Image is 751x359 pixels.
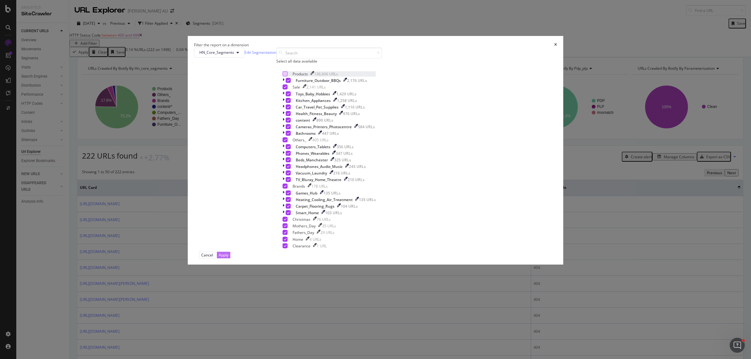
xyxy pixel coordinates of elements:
[293,223,316,229] div: Mothers_Day
[296,204,335,209] div: Carpet_Flooring_Rugs
[336,151,353,156] div: 347 URLs
[317,243,327,249] div: 1 URL
[345,104,365,110] div: 1,116 URLs
[296,157,328,163] div: Beds_Manchester
[217,252,230,258] button: Apply
[311,184,328,189] div: 178 URLs
[293,137,306,143] div: Others_
[322,131,339,136] div: 447 URLs
[296,190,317,196] div: Games_Hub
[276,58,382,64] div: Select all data available
[347,78,367,83] div: 2,176 URLs
[343,111,360,116] div: 976 URLs
[296,131,316,136] div: Bathrooms
[341,204,358,209] div: 104 URLs
[359,197,376,202] div: 135 URLs
[296,164,343,169] div: Headphones_Audio_Music
[199,252,215,258] button: Cancel
[349,164,366,169] div: 245 URLs
[219,252,228,258] div: Apply
[244,49,276,56] a: Edit Segmentation
[296,151,330,156] div: Phones_Wearables
[293,184,305,189] div: Brands
[337,144,354,149] div: 356 URLs
[296,104,339,110] div: Car_Travel_Pet_Supplies
[201,252,213,258] div: Cancel
[194,42,249,48] div: Filter the report on a dimension
[336,91,356,97] div: 1,429 URLs
[358,124,375,129] div: 584 URLs
[194,48,244,58] button: HN_Core_Segments
[296,124,352,129] div: Cameras_Printers_Photocentre
[296,197,353,202] div: Heating_Cooling_Air_Treatment
[337,98,357,103] div: 1,258 URLs
[199,50,234,55] span: HN_Core_Segments
[296,98,331,103] div: Kitchen_Appliances
[296,144,330,149] div: Computers_Tablets
[333,170,350,176] div: 216 URLs
[306,84,326,90] div: 2,141 URLs
[296,91,330,97] div: Toys_Baby_Hobbies
[296,111,337,116] div: Health_Fitness_Beauty
[324,190,340,196] div: 135 URLs
[296,78,341,83] div: Furniture_Outdoor_BBQs
[276,48,382,58] input: Search
[334,157,351,163] div: 325 URLs
[317,217,331,222] div: 76 URLs
[293,243,310,249] div: Clearance
[296,170,327,176] div: Vacuum_Laundry
[554,42,557,48] div: times
[309,237,321,242] div: 4 URLs
[322,223,336,229] div: 35 URLs
[293,71,308,77] div: Products
[730,338,745,353] iframe: Intercom live chat
[293,217,310,222] div: Christmas
[320,230,335,235] div: 29 URLs
[188,36,563,265] div: modal
[296,118,310,123] div: content
[325,210,342,215] div: 103 URLs
[296,177,341,182] div: TV_Bluray_Home_Theatre
[293,230,314,235] div: Fathers_Day
[293,84,300,90] div: Sale
[316,118,333,123] div: 890 URLs
[293,237,303,242] div: Home
[312,137,329,143] div: 405 URLs
[314,71,338,77] div: 136,606 URLs
[296,210,319,215] div: Smart_Home
[348,177,365,182] div: 210 URLs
